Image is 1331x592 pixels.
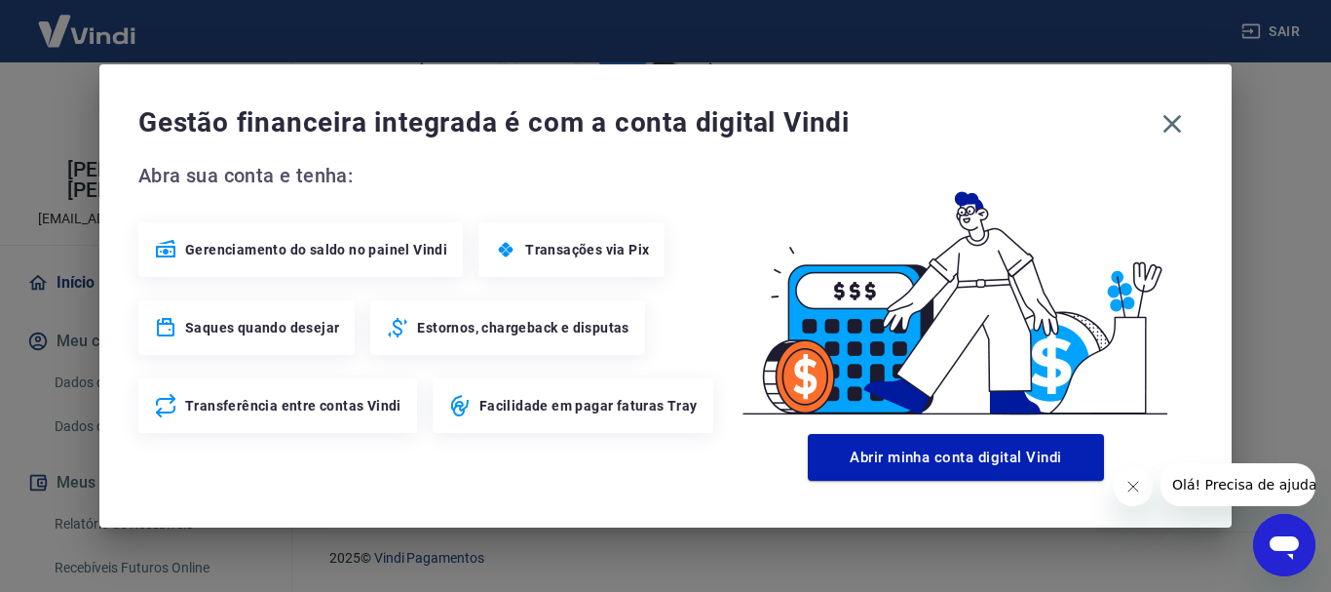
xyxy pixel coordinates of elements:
span: Gerenciamento do saldo no painel Vindi [185,240,447,259]
img: Good Billing [719,160,1193,426]
span: Transações via Pix [525,240,649,259]
iframe: Fechar mensagem [1114,467,1153,506]
button: Abrir minha conta digital Vindi [808,434,1104,481]
iframe: Mensagem da empresa [1160,463,1315,506]
span: Abra sua conta e tenha: [138,160,719,191]
span: Olá! Precisa de ajuda? [12,14,164,29]
span: Facilidade em pagar faturas Tray [479,396,698,415]
span: Transferência entre contas Vindi [185,396,401,415]
span: Gestão financeira integrada é com a conta digital Vindi [138,103,1152,142]
iframe: Botão para abrir a janela de mensagens [1253,514,1315,576]
span: Saques quando desejar [185,318,339,337]
span: Estornos, chargeback e disputas [417,318,628,337]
